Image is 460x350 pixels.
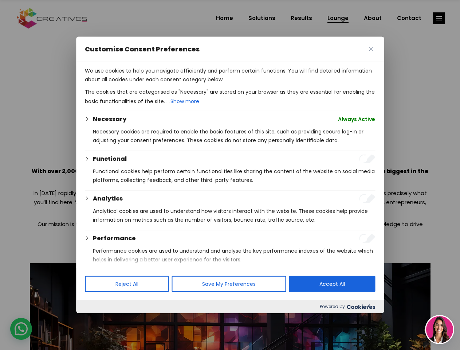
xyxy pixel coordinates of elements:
button: Show more [170,96,200,106]
p: Analytical cookies are used to understand how visitors interact with the website. These cookies h... [93,207,375,224]
p: Necessary cookies are required to enable the basic features of this site, such as providing secur... [93,127,375,145]
p: We use cookies to help you navigate efficiently and perform certain functions. You will find deta... [85,66,375,84]
button: Necessary [93,115,126,124]
p: Functional cookies help perform certain functionalities like sharing the content of the website o... [93,167,375,184]
button: Analytics [93,194,123,203]
div: Powered by [76,300,384,313]
img: agent [426,316,453,343]
input: Enable Analytics [359,194,375,203]
p: The cookies that are categorised as "Necessary" are stored on your browser as they are essential ... [85,87,375,106]
button: Close [366,45,375,54]
span: Always Active [338,115,375,124]
input: Enable Performance [359,234,375,243]
div: Customise Consent Preferences [76,37,384,313]
img: Close [369,47,373,51]
button: Performance [93,234,136,243]
button: Reject All [85,276,169,292]
p: Performance cookies are used to understand and analyse the key performance indexes of the website... [93,246,375,264]
input: Enable Functional [359,155,375,163]
button: Save My Preferences [172,276,286,292]
span: Customise Consent Preferences [85,45,200,54]
button: Accept All [289,276,375,292]
img: Cookieyes logo [347,304,375,309]
button: Functional [93,155,127,163]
